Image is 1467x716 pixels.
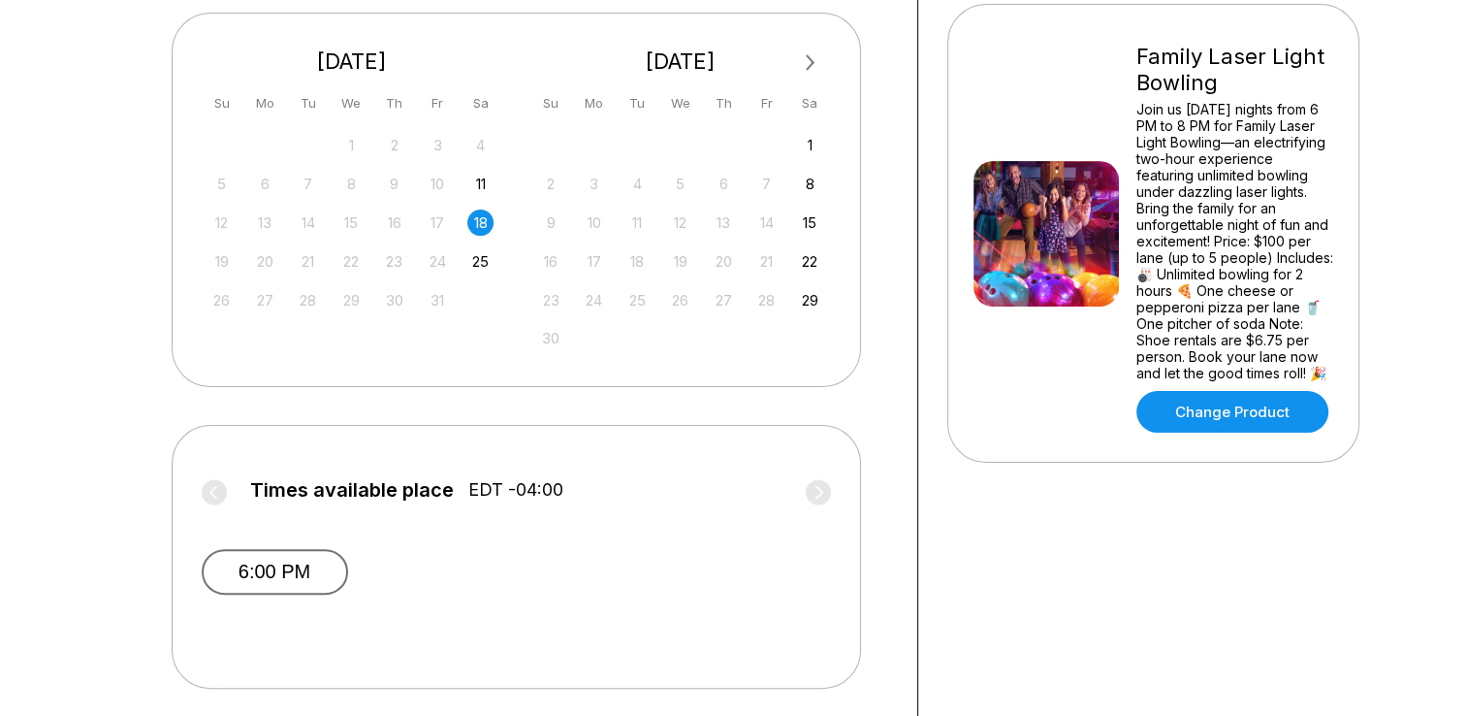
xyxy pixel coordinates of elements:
div: Not available Friday, October 3rd, 2025 [425,132,451,158]
div: Not available Monday, November 24th, 2025 [581,287,607,313]
button: 6:00 PM [202,549,348,595]
div: Sa [467,90,494,116]
div: Not available Wednesday, November 5th, 2025 [667,171,693,197]
div: Not available Wednesday, November 19th, 2025 [667,248,693,275]
div: Not available Monday, October 27th, 2025 [252,287,278,313]
div: Mo [581,90,607,116]
div: Not available Thursday, November 13th, 2025 [711,210,737,236]
div: Not available Thursday, November 6th, 2025 [711,171,737,197]
div: Mo [252,90,278,116]
div: Not available Tuesday, November 4th, 2025 [624,171,651,197]
div: Not available Sunday, October 19th, 2025 [208,248,235,275]
div: Not available Wednesday, October 8th, 2025 [338,171,365,197]
div: Not available Sunday, October 5th, 2025 [208,171,235,197]
div: Not available Friday, October 17th, 2025 [425,210,451,236]
span: Times available place [250,479,454,501]
div: We [667,90,693,116]
div: Not available Tuesday, October 7th, 2025 [295,171,321,197]
div: Not available Sunday, November 9th, 2025 [538,210,564,236]
div: Not available Thursday, October 2nd, 2025 [381,132,407,158]
div: Not available Friday, October 31st, 2025 [425,287,451,313]
div: Not available Thursday, October 23rd, 2025 [381,248,407,275]
div: Th [381,90,407,116]
div: We [338,90,365,116]
div: Not available Wednesday, October 29th, 2025 [338,287,365,313]
div: Not available Sunday, November 16th, 2025 [538,248,564,275]
div: Tu [624,90,651,116]
div: [DATE] [202,49,502,75]
div: Not available Sunday, November 23rd, 2025 [538,287,564,313]
div: Not available Wednesday, October 15th, 2025 [338,210,365,236]
div: Fr [425,90,451,116]
div: Th [711,90,737,116]
div: [DATE] [530,49,831,75]
div: Not available Friday, November 7th, 2025 [753,171,780,197]
div: Su [538,90,564,116]
div: Tu [295,90,321,116]
a: Change Product [1136,391,1328,433]
div: Not available Tuesday, November 11th, 2025 [624,210,651,236]
div: Choose Saturday, October 11th, 2025 [467,171,494,197]
img: Family Laser Light Bowling [973,161,1119,307]
div: Not available Thursday, October 9th, 2025 [381,171,407,197]
div: Join us [DATE] nights from 6 PM to 8 PM for Family Laser Light Bowling—an electrifying two-hour e... [1136,101,1333,381]
div: Not available Sunday, October 26th, 2025 [208,287,235,313]
div: Choose Saturday, November 29th, 2025 [797,287,823,313]
div: Not available Monday, November 17th, 2025 [581,248,607,275]
div: Choose Saturday, November 15th, 2025 [797,210,823,236]
div: month 2025-11 [535,130,826,352]
div: Not available Friday, November 14th, 2025 [753,210,780,236]
div: Not available Wednesday, November 26th, 2025 [667,287,693,313]
div: Not available Sunday, November 30th, 2025 [538,325,564,351]
div: Not available Monday, October 13th, 2025 [252,210,278,236]
div: Choose Saturday, November 8th, 2025 [797,171,823,197]
div: Sa [797,90,823,116]
div: Not available Monday, November 10th, 2025 [581,210,607,236]
div: Choose Saturday, November 1st, 2025 [797,132,823,158]
div: Not available Wednesday, October 22nd, 2025 [338,248,365,275]
div: Not available Saturday, October 4th, 2025 [467,132,494,158]
div: Not available Sunday, November 2nd, 2025 [538,171,564,197]
span: EDT -04:00 [468,479,563,501]
div: Fr [753,90,780,116]
div: Not available Wednesday, November 12th, 2025 [667,210,693,236]
div: Not available Friday, November 21st, 2025 [753,248,780,275]
div: Not available Monday, October 6th, 2025 [252,171,278,197]
div: Not available Tuesday, October 14th, 2025 [295,210,321,236]
div: Choose Saturday, October 18th, 2025 [467,210,494,236]
div: Not available Friday, November 28th, 2025 [753,287,780,313]
div: Not available Sunday, October 12th, 2025 [208,210,235,236]
div: Not available Friday, October 24th, 2025 [425,248,451,275]
div: Choose Saturday, October 25th, 2025 [467,248,494,275]
button: Next Month [795,48,826,79]
div: Not available Thursday, November 27th, 2025 [711,287,737,313]
div: Not available Wednesday, October 1st, 2025 [338,132,365,158]
div: month 2025-10 [207,130,497,313]
div: Family Laser Light Bowling [1136,44,1333,96]
div: Su [208,90,235,116]
div: Not available Tuesday, November 25th, 2025 [624,287,651,313]
div: Not available Thursday, October 16th, 2025 [381,210,407,236]
div: Not available Monday, November 3rd, 2025 [581,171,607,197]
div: Not available Monday, October 20th, 2025 [252,248,278,275]
div: Not available Tuesday, November 18th, 2025 [624,248,651,275]
div: Not available Thursday, October 30th, 2025 [381,287,407,313]
div: Not available Friday, October 10th, 2025 [425,171,451,197]
div: Not available Tuesday, October 21st, 2025 [295,248,321,275]
div: Not available Thursday, November 20th, 2025 [711,248,737,275]
div: Not available Tuesday, October 28th, 2025 [295,287,321,313]
div: Choose Saturday, November 22nd, 2025 [797,248,823,275]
